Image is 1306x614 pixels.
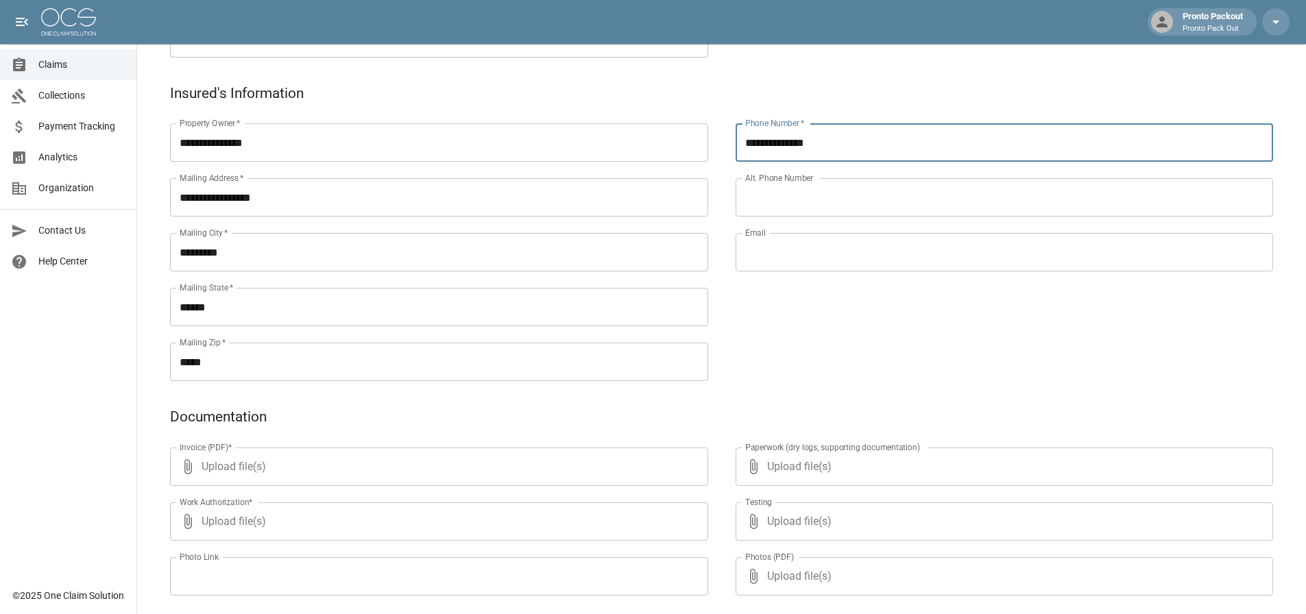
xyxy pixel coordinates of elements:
[180,551,219,563] label: Photo Link
[1183,23,1243,35] p: Pronto Pack Out
[202,502,671,541] span: Upload file(s)
[38,58,125,72] span: Claims
[767,447,1237,486] span: Upload file(s)
[8,8,36,36] button: open drawer
[38,88,125,103] span: Collections
[180,336,226,348] label: Mailing Zip
[745,117,804,129] label: Phone Number
[180,496,253,508] label: Work Authorization*
[202,447,671,486] span: Upload file(s)
[745,496,772,508] label: Testing
[180,282,233,293] label: Mailing State
[41,8,96,36] img: ocs-logo-white-transparent.png
[745,441,920,453] label: Paperwork (dry logs, supporting documentation)
[767,502,1237,541] span: Upload file(s)
[38,181,125,195] span: Organization
[745,172,813,184] label: Alt. Phone Number
[12,589,124,602] div: © 2025 One Claim Solution
[38,119,125,134] span: Payment Tracking
[745,551,794,563] label: Photos (PDF)
[180,172,243,184] label: Mailing Address
[38,254,125,269] span: Help Center
[1177,10,1248,34] div: Pronto Packout
[767,557,1237,595] span: Upload file(s)
[745,227,766,238] label: Email
[38,223,125,238] span: Contact Us
[38,150,125,164] span: Analytics
[180,441,232,453] label: Invoice (PDF)*
[180,117,241,129] label: Property Owner
[180,227,228,238] label: Mailing City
